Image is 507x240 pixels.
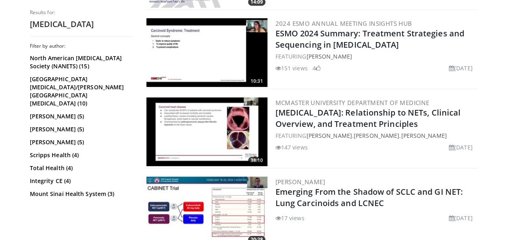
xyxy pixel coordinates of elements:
a: [GEOGRAPHIC_DATA][MEDICAL_DATA]/[PERSON_NAME][GEOGRAPHIC_DATA][MEDICAL_DATA] (10) [30,75,131,107]
a: Scripps Health (4) [30,151,131,159]
div: FEATURING , , [275,131,476,140]
a: 10:31 [146,18,267,87]
a: Mount Sinai Health System (3) [30,190,131,198]
a: Emerging From the Shadow of SCLC and GI NET: Lung Carcinoids and LCNEC [275,186,463,208]
a: [MEDICAL_DATA]: Relationship to NETs, Clinical Overview, and Treatment Principles [275,107,461,129]
a: ESMO 2024 Summary: Treatment Strategies and Sequencing in [MEDICAL_DATA] [275,28,464,50]
a: North American [MEDICAL_DATA] Society (NANETS) (15) [30,54,131,70]
a: [PERSON_NAME] (5) [30,138,131,146]
a: [PERSON_NAME] [306,53,352,60]
a: [PERSON_NAME] [306,132,352,139]
li: 4 [313,64,321,72]
a: [PERSON_NAME] [275,178,325,186]
li: [DATE] [449,64,473,72]
li: [DATE] [449,143,473,152]
h3: Filter by author: [30,43,133,49]
li: 147 views [275,143,308,152]
div: FEATURING [275,52,476,61]
a: [PERSON_NAME] [401,132,446,139]
img: 5aed01d1-7785-451a-91e3-4b4736e7b139.300x170_q85_crop-smart_upscale.jpg [146,18,267,87]
img: f65ca3df-a0f4-4f72-b552-98aec3cc0910.300x170_q85_crop-smart_upscale.jpg [146,97,267,166]
a: [PERSON_NAME] (5) [30,125,131,133]
a: Total Health (4) [30,164,131,172]
a: 2024 ESMO Annual Meeting Insights Hub [275,19,412,27]
a: 38:10 [146,97,267,166]
a: [PERSON_NAME] (5) [30,112,131,120]
span: 38:10 [248,157,265,164]
li: [DATE] [449,214,473,222]
a: McMaster University Department of Medicine [275,99,430,107]
a: [PERSON_NAME] [354,132,399,139]
a: Integrity CE (4) [30,177,131,185]
span: 10:31 [248,78,265,85]
li: 17 views [275,214,305,222]
h2: [MEDICAL_DATA] [30,19,133,29]
p: Results for: [30,9,133,16]
li: 151 views [275,64,308,72]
